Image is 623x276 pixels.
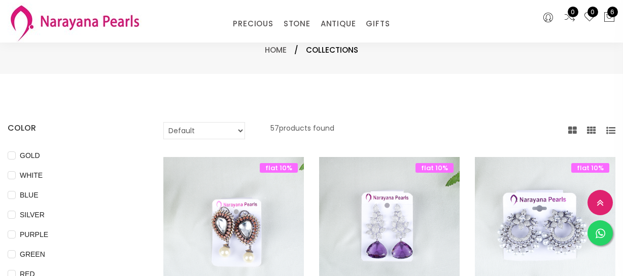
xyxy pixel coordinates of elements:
[416,163,454,173] span: flat 10%
[306,44,358,56] span: Collections
[270,122,334,139] p: 57 products found
[16,170,47,181] span: WHITE
[571,163,609,173] span: flat 10%
[366,16,390,31] a: GIFTS
[265,45,287,55] a: Home
[16,229,52,240] span: PURPLE
[294,44,298,56] span: /
[16,189,43,201] span: BLUE
[8,122,133,134] h4: COLOR
[16,209,49,220] span: SILVER
[603,11,615,24] button: 6
[587,7,598,17] span: 0
[284,16,310,31] a: STONE
[321,16,356,31] a: ANTIQUE
[16,150,44,161] span: GOLD
[568,7,578,17] span: 0
[16,249,49,260] span: GREEN
[583,11,596,24] a: 0
[260,163,298,173] span: flat 10%
[233,16,273,31] a: PRECIOUS
[564,11,576,24] a: 0
[607,7,618,17] span: 6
